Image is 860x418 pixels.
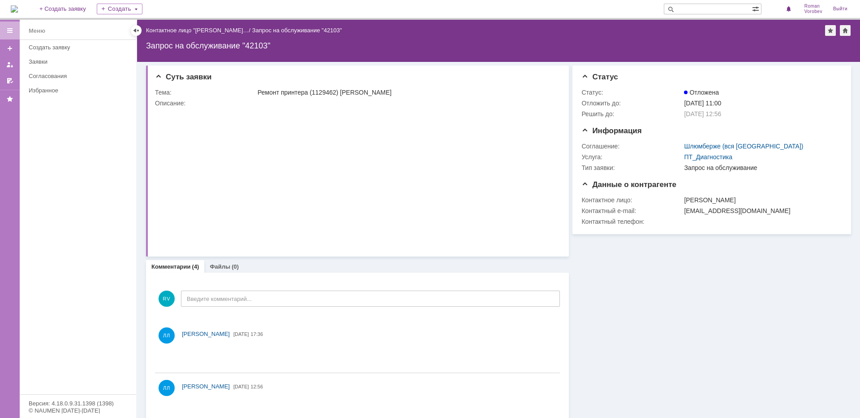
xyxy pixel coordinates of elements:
span: Суть заявки [155,73,211,81]
div: Запрос на обслуживание "42103" [252,27,342,34]
span: [PERSON_NAME] [182,331,230,337]
div: Отложить до: [581,100,682,107]
span: [DATE] [233,331,249,337]
span: Отложена [684,89,719,96]
div: Запрос на обслуживание [684,164,838,171]
span: Информация [581,126,641,135]
div: Избранное [29,87,121,94]
div: © NAUMEN [DATE]-[DATE] [29,408,127,414]
div: Услуга: [581,153,682,161]
div: [DATE] 11:00 [684,100,838,107]
div: Соглашение: [581,143,682,150]
div: Статус: [581,89,682,96]
span: Статус [581,73,618,81]
a: Заявки [25,55,134,69]
span: [DATE] 12:56 [684,110,721,118]
img: logo [11,5,18,13]
div: Решить до: [581,110,682,118]
a: Перейти на домашнюю страницу [11,5,18,13]
div: [EMAIL_ADDRESS][DOMAIN_NAME] [684,207,838,214]
a: [PERSON_NAME] [182,382,230,391]
span: Vorobev [804,9,822,14]
span: [PERSON_NAME] [182,383,230,390]
div: Согласования [29,73,131,79]
a: Создать заявку [3,41,17,56]
div: Тема: [155,89,256,96]
div: (4) [192,263,199,270]
a: Шлюмберже (вся [GEOGRAPHIC_DATA]) [684,143,803,150]
span: RV [159,291,175,307]
div: Добавить в избранное [825,25,836,36]
a: Мои заявки [3,57,17,72]
a: ПТ_Диагностика [684,153,732,161]
a: Комментарии [151,263,191,270]
a: Файлы [210,263,230,270]
a: Согласования [25,69,134,83]
div: / [146,27,252,34]
div: Заявки [29,58,131,65]
div: (0) [232,263,239,270]
a: Мои согласования [3,74,17,88]
div: Ремонт принтера (1129462) [PERSON_NAME] [258,89,556,96]
div: Версия: 4.18.0.9.31.1398 (1398) [29,401,127,406]
div: Контактное лицо: [581,196,682,204]
a: Контактное лицо "[PERSON_NAME]… [146,27,249,34]
div: Описание: [155,100,558,107]
a: [PERSON_NAME] [182,330,230,339]
div: Создать [97,4,142,14]
div: Контактный телефон: [581,218,682,225]
span: 12:56 [251,384,263,389]
span: Данные о контрагенте [581,180,676,189]
div: Скрыть меню [131,25,142,36]
a: Создать заявку [25,40,134,54]
div: [PERSON_NAME] [684,196,838,204]
span: Расширенный поиск [752,4,761,13]
div: Создать заявку [29,44,131,51]
div: Контактный e-mail: [581,207,682,214]
div: Тип заявки: [581,164,682,171]
div: Сделать домашней страницей [840,25,851,36]
span: Roman [804,4,822,9]
span: [DATE] [233,384,249,389]
div: Запрос на обслуживание "42103" [146,41,851,50]
span: 17:36 [251,331,263,337]
div: Меню [29,26,45,36]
